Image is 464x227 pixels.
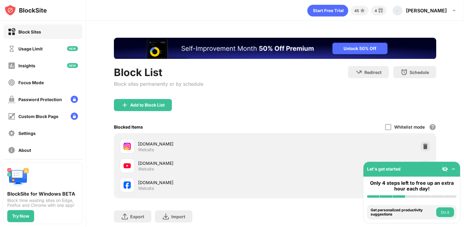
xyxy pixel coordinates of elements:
[4,4,47,16] img: logo-blocksite.svg
[12,214,29,219] div: Try Now
[124,162,131,169] img: favicons
[114,124,143,129] div: Blocked Items
[138,141,275,147] div: [DOMAIN_NAME]
[130,103,165,107] div: Add to Block List
[354,8,359,13] div: 45
[8,79,15,86] img: focus-off.svg
[18,148,31,153] div: About
[124,143,131,150] img: favicons
[18,114,58,119] div: Custom Block Page
[138,179,275,186] div: [DOMAIN_NAME]
[124,181,131,189] img: favicons
[114,66,203,78] div: Block List
[138,147,154,152] div: Website
[18,80,44,85] div: Focus Mode
[367,166,401,171] div: Let's get started
[138,186,154,191] div: Website
[7,167,29,188] img: push-desktop.svg
[8,129,15,137] img: settings-off.svg
[8,62,15,69] img: insights-off.svg
[307,5,348,17] div: animation
[377,7,384,14] img: reward-small.svg
[18,46,43,51] div: Usage Limit
[18,63,35,68] div: Insights
[450,166,456,172] img: omni-setup-toggle.svg
[436,207,454,217] button: Do it
[71,96,78,103] img: lock-menu.svg
[130,214,144,219] div: Export
[367,180,456,192] div: Only 4 steps left to free up an extra hour each day!
[442,166,448,172] img: eye-not-visible.svg
[171,214,185,219] div: Import
[8,146,15,154] img: about-off.svg
[406,8,447,14] div: [PERSON_NAME]
[18,97,62,102] div: Password Protection
[71,113,78,120] img: lock-menu.svg
[8,28,15,36] img: block-on.svg
[18,29,41,34] div: Block Sites
[18,131,36,136] div: Settings
[138,166,154,172] div: Website
[114,38,436,59] iframe: Banner
[393,6,402,15] img: ACg8ocL1QvxR7Sjqgn36_wCNO-Eeim_RV5yYeqyiYMXrDynOuj8=s96-c
[8,113,15,120] img: customize-block-page-off.svg
[394,124,425,129] div: Whitelist mode
[375,8,377,13] div: 4
[67,46,78,51] img: new-icon.svg
[8,45,15,53] img: time-usage-off.svg
[114,81,203,87] div: Block sites permanently or by schedule
[138,160,275,166] div: [DOMAIN_NAME]
[8,96,15,103] img: password-protection-off.svg
[7,191,79,197] div: BlockSite for Windows BETA
[7,198,79,208] div: Block time wasting sites on Edge, Firefox and Chrome with one app!
[371,208,435,217] div: Get personalized productivity suggestions
[364,70,382,75] div: Redirect
[359,7,366,14] img: points-small.svg
[410,70,429,75] div: Schedule
[67,63,78,68] img: new-icon.svg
